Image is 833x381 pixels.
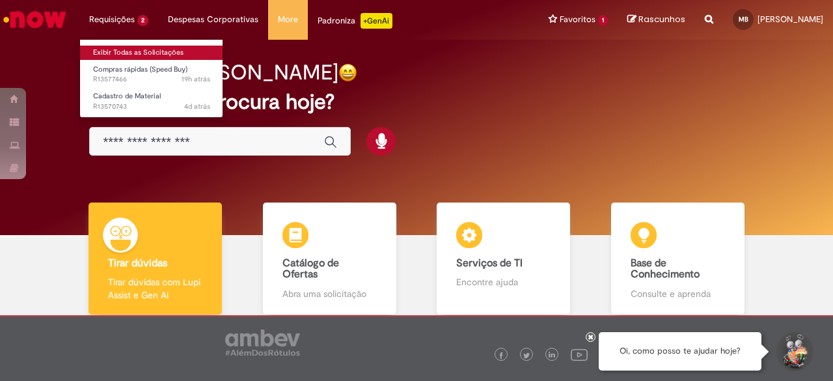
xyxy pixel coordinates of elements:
p: +GenAi [361,13,392,29]
a: Catálogo de Ofertas Abra uma solicitação [243,203,417,315]
b: Catálogo de Ofertas [282,257,339,281]
img: logo_footer_youtube.png [571,346,588,363]
span: MB [739,15,748,23]
button: Iniciar Conversa de Suporte [774,332,813,371]
b: Tirar dúvidas [108,257,167,270]
span: R13570743 [93,102,210,112]
b: Serviços de TI [456,257,523,270]
p: Tirar dúvidas com Lupi Assist e Gen Ai [108,275,202,302]
img: logo_footer_facebook.png [498,352,504,359]
time: 26/09/2025 14:07:13 [184,102,210,111]
span: R13577466 [93,74,210,85]
a: Aberto R13577466 : Compras rápidas (Speed Buy) [80,63,223,87]
span: [PERSON_NAME] [758,14,823,25]
ul: Requisições [79,39,223,118]
time: 29/09/2025 14:53:52 [182,74,210,84]
span: Rascunhos [638,13,685,25]
a: Base de Conhecimento Consulte e aprenda [591,203,765,315]
b: Base de Conhecimento [631,257,700,281]
a: Serviços de TI Encontre ajuda [416,203,591,315]
span: More [278,13,298,26]
img: ServiceNow [1,7,68,33]
span: Requisições [89,13,135,26]
p: Encontre ajuda [456,275,551,289]
div: Padroniza [318,13,392,29]
span: Despesas Corporativas [168,13,258,26]
a: Aberto R13570743 : Cadastro de Material [80,89,223,113]
h2: O que você procura hoje? [89,91,743,113]
a: Rascunhos [627,14,685,26]
span: 2 [137,15,148,26]
span: 19h atrás [182,74,210,84]
p: Consulte e aprenda [631,287,725,300]
span: Compras rápidas (Speed Buy) [93,64,187,74]
p: Abra uma solicitação [282,287,377,300]
a: Exibir Todas as Solicitações [80,46,223,60]
img: logo_footer_twitter.png [523,352,530,359]
img: happy-face.png [338,63,357,82]
a: Tirar dúvidas Tirar dúvidas com Lupi Assist e Gen Ai [68,203,243,315]
span: 1 [598,15,608,26]
span: Favoritos [560,13,595,26]
span: Cadastro de Material [93,91,161,101]
img: logo_footer_linkedin.png [549,352,555,360]
div: Oi, como posso te ajudar hoje? [599,332,761,371]
span: 4d atrás [184,102,210,111]
img: logo_footer_ambev_rotulo_gray.png [225,330,300,356]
